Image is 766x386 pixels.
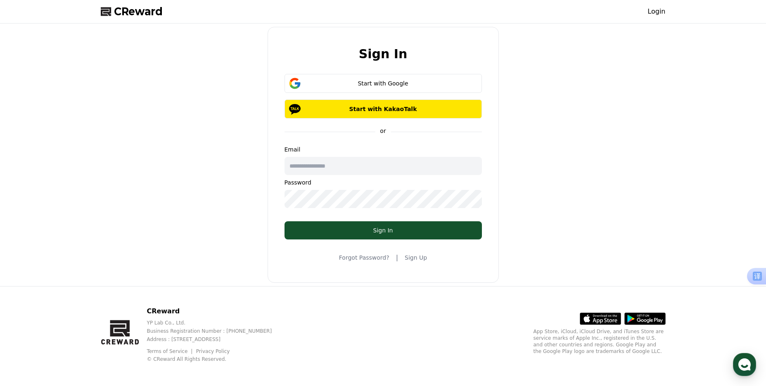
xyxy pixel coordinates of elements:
[285,74,482,93] button: Start with Google
[147,306,285,316] p: CReward
[285,99,482,118] button: Start with KakaoTalk
[296,105,470,113] p: Start with KakaoTalk
[101,5,163,18] a: CReward
[55,262,107,282] a: Messages
[359,47,408,61] h2: Sign In
[534,328,666,355] p: App Store, iCloud, iCloud Drive, and iTunes Store are service marks of Apple Inc., registered in ...
[196,348,230,354] a: Privacy Policy
[107,262,159,282] a: Settings
[147,328,285,334] p: Business Registration Number : [PHONE_NUMBER]
[2,262,55,282] a: Home
[285,221,482,239] button: Sign In
[147,336,285,343] p: Address : [STREET_ADDRESS]
[147,320,285,326] p: YP Lab Co., Ltd.
[301,226,465,234] div: Sign In
[147,348,194,354] a: Terms of Service
[69,275,93,281] span: Messages
[405,253,427,262] a: Sign Up
[285,145,482,154] p: Email
[647,7,665,17] a: Login
[339,253,389,262] a: Forgot Password?
[122,274,142,281] span: Settings
[114,5,163,18] span: CReward
[396,253,398,263] span: |
[375,127,391,135] p: or
[285,178,482,187] p: Password
[147,356,285,362] p: © CReward All Rights Reserved.
[21,274,36,281] span: Home
[296,79,470,88] div: Start with Google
